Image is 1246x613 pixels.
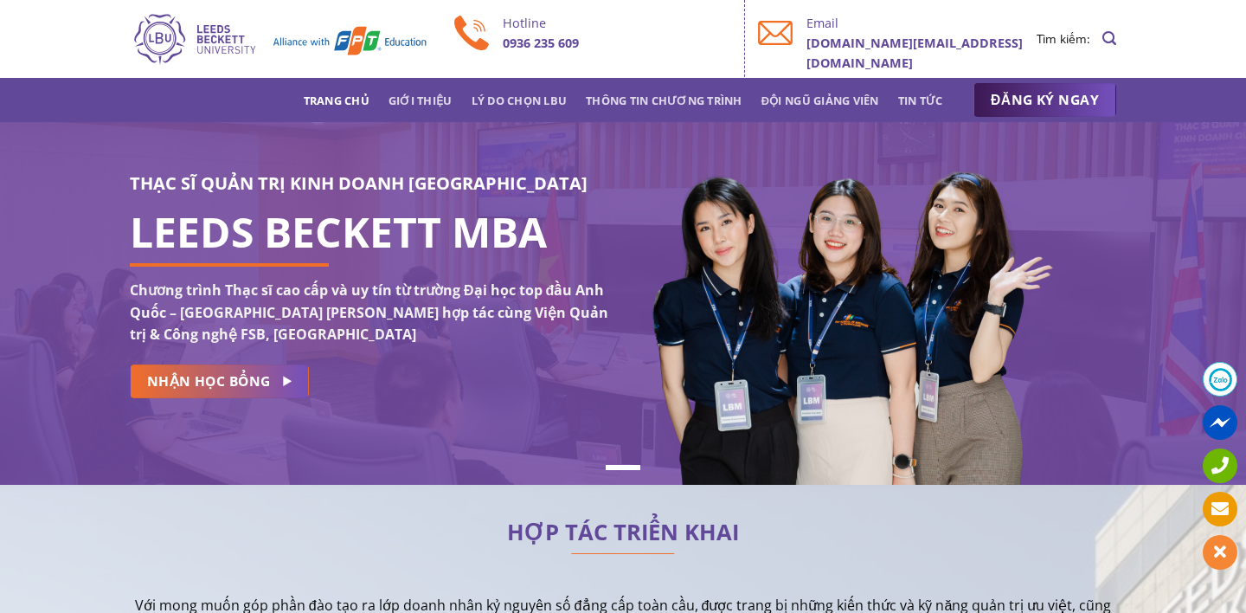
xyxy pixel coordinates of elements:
[130,281,608,344] strong: Chương trình Thạc sĩ cao cấp và uy tín từ trường Đại học top đầu Anh Quốc – [GEOGRAPHIC_DATA] [PE...
[1037,29,1090,48] li: Tìm kiếm:
[503,13,732,33] p: Hotline
[130,524,1116,541] h2: HỢP TÁC TRIỂN KHAI
[806,35,1023,71] b: [DOMAIN_NAME][EMAIL_ADDRESS][DOMAIN_NAME]
[973,83,1116,118] a: ĐĂNG KÝ NGAY
[304,85,369,116] a: Trang chủ
[571,553,675,555] img: line-lbu.jpg
[130,222,610,242] h1: LEEDS BECKETT MBA
[606,465,640,470] li: Page dot 1
[147,371,271,392] span: NHẬN HỌC BỔNG
[389,85,453,116] a: Giới thiệu
[991,89,1099,111] span: ĐĂNG KÝ NGAY
[472,85,568,116] a: Lý do chọn LBU
[761,85,879,116] a: Đội ngũ giảng viên
[130,365,309,398] a: NHẬN HỌC BỔNG
[503,35,579,51] b: 0936 235 609
[898,85,943,116] a: Tin tức
[1102,22,1116,55] a: Search
[806,13,1036,33] p: Email
[130,11,428,67] img: Thạc sĩ Quản trị kinh doanh Quốc tế
[586,85,742,116] a: Thông tin chương trình
[130,170,610,197] h3: THẠC SĨ QUẢN TRỊ KINH DOANH [GEOGRAPHIC_DATA]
